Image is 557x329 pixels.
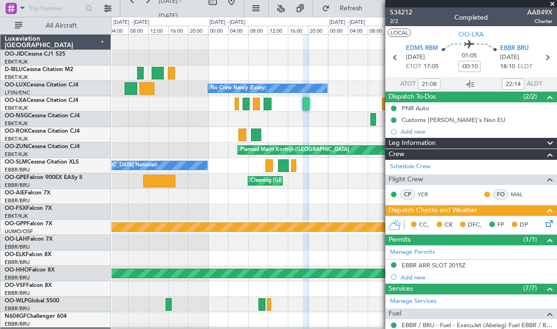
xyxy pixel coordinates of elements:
div: 08:00 [128,26,148,34]
a: EBKT/KJK [5,74,28,81]
span: AAB49X [527,7,552,17]
a: MAL [511,190,532,199]
span: FP [497,221,504,230]
span: ETOT [406,62,421,72]
span: DP [520,221,528,230]
a: OO-ROKCessna Citation CJ4 [5,129,80,134]
span: Permits [389,235,411,245]
a: UUMO/OSF [5,228,33,235]
a: EBBR/BRU [5,290,30,297]
span: DFC, [468,221,482,230]
span: OO-LXA [5,98,27,103]
div: 12:00 [268,26,288,34]
a: OO-ZUNCessna Citation CJ4 [5,144,80,150]
span: CR [445,221,453,230]
button: LOCAL [388,29,411,37]
span: Services [389,284,413,294]
input: --:-- [418,79,440,90]
span: Leg Information [389,138,436,149]
a: D-IBLUCessna Citation M2 [5,67,73,72]
span: OO-GPE [5,175,27,180]
div: 04:00 [348,26,368,34]
span: OO-NSG [5,113,28,119]
span: EBBR BRU [500,44,529,53]
a: EBBR/BRU [5,243,30,250]
a: OO-WLPGlobal 5500 [5,298,59,304]
div: FO [493,189,508,200]
a: OO-NSGCessna Citation CJ4 [5,113,80,119]
a: EBBR / BRU - Fuel - ExecuJet (Abelag) Fuel EBBR / BRU [402,321,552,329]
span: ATOT [400,79,416,89]
a: EBBR/BRU [5,182,30,189]
span: OO-FSX [5,206,26,211]
span: OO-AIE [5,190,25,196]
span: OO-JID [5,51,24,57]
div: 04:00 [228,26,248,34]
div: Add new [401,128,552,136]
div: [DATE] - [DATE] [329,19,365,27]
div: 20:00 [188,26,208,34]
span: Dispatch To-Dos [389,92,436,102]
div: 04:00 [108,26,128,34]
span: Fuel [389,308,401,319]
a: OO-SLMCessna Citation XLS [5,159,79,165]
span: EDMS RBM [406,44,438,53]
div: 00:00 [328,26,348,34]
span: 17:05 [424,62,439,72]
span: OO-WLP [5,298,28,304]
div: No Crew Nancy (Essey) [210,81,266,95]
a: Schedule Crew [390,162,431,172]
div: 12:00 [148,26,168,34]
a: Manage Services [390,297,437,306]
span: [DATE] [500,53,519,62]
a: OO-LUXCessna Citation CJ4 [5,82,78,88]
span: All Aircraft [24,22,98,29]
a: OO-AIEFalcon 7X [5,190,50,196]
span: (7/7) [523,283,537,293]
a: OO-HHOFalcon 8X [5,267,55,273]
span: OO-GPP [5,221,27,227]
a: OO-GPEFalcon 900EX EASy II [5,175,82,180]
a: EBBR/BRU [5,166,30,173]
span: OO-ELK [5,252,26,257]
div: Planned Maint Kortrijk-[GEOGRAPHIC_DATA] [240,143,349,157]
span: 18:10 [500,62,515,72]
a: Manage Permits [390,248,435,257]
span: OO-HHO [5,267,29,273]
span: Charter [527,17,552,25]
span: OO-ZUN [5,144,28,150]
div: 16:00 [168,26,188,34]
a: YCR [418,190,439,199]
div: 08:00 [368,26,388,34]
a: OO-JIDCessna CJ1 525 [5,51,65,57]
span: CC, [419,221,429,230]
div: 08:00 [248,26,268,34]
span: ELDT [517,62,532,72]
span: 01:05 [462,51,477,61]
span: (2/2) [523,92,537,101]
span: OO-VSF [5,283,26,288]
span: (1/1) [523,235,537,244]
div: PNR Auto [402,104,429,112]
div: 20:00 [308,26,328,34]
button: Refresh [318,1,374,16]
a: EBKT/KJK [5,213,28,220]
input: --:-- [502,79,524,90]
div: Customs [PERSON_NAME]'s Non EU [402,116,505,124]
div: 00:00 [208,26,228,34]
a: LFSN/ENC [5,89,30,96]
span: Crew [389,149,404,160]
a: EBBR/BRU [5,274,30,281]
a: EBKT/KJK [5,58,28,65]
span: 534212 [390,7,412,17]
span: ALDT [527,79,542,89]
span: Flight Crew [389,174,423,185]
a: EBKT/KJK [5,105,28,112]
span: Refresh [332,5,371,12]
a: N604GFChallenger 604 [5,314,67,319]
span: Dispatch Checks and Weather [389,205,477,216]
a: EBBR/BRU [5,197,30,204]
span: 2/2 [390,17,412,25]
div: EBBR ARR SLOT 2015Z [402,261,466,269]
span: OO-SLM [5,159,27,165]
